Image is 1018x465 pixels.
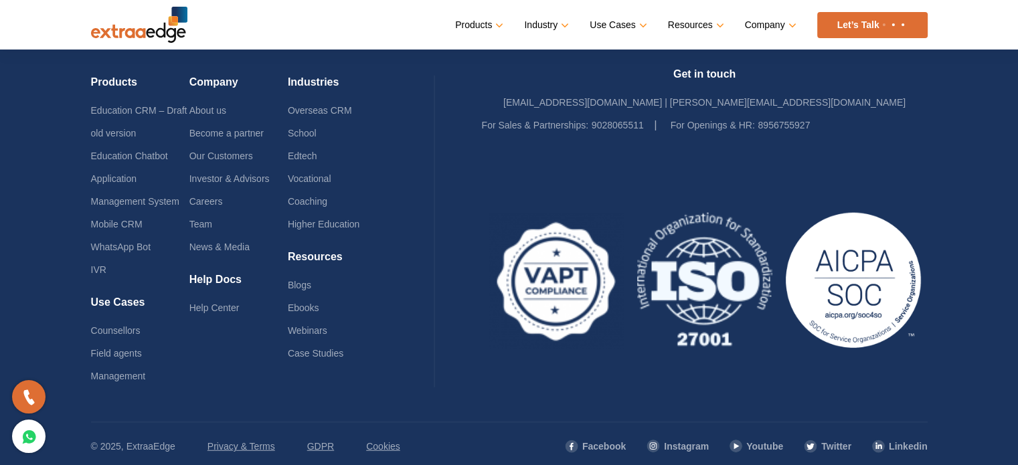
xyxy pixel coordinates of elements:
a: Products [455,15,501,35]
a: Case Studies [288,348,343,359]
a: Investor & Advisors [189,173,270,184]
a: Counsellors [91,325,141,336]
a: Overseas CRM [288,105,352,116]
a: News & Media [189,242,250,252]
a: Careers [189,196,223,207]
a: Our Customers [189,151,253,161]
a: Edtech [288,151,317,161]
a: Use Cases [590,15,644,35]
h4: Use Cases [91,296,189,319]
a: Company [745,15,794,35]
a: Mobile CRM [91,219,143,229]
a: Blogs [288,280,311,290]
a: 8956755927 [758,120,810,130]
a: Ebooks [288,302,319,313]
a: About us [189,105,226,116]
a: School [288,128,317,138]
a: Coaching [288,196,327,207]
a: Twitter [803,435,851,458]
a: Cookies [366,435,400,458]
a: Management [91,371,146,381]
a: Education CRM – Draft old version [91,105,187,138]
a: Instagram [646,435,709,458]
h4: Get in touch [482,68,928,91]
a: Youtube [729,435,783,458]
h4: Industries [288,76,386,99]
a: Facebook [564,435,626,458]
a: Vocational [288,173,331,184]
a: Let’s Talk [817,12,928,38]
a: WhatsApp Bot [91,242,151,252]
a: [EMAIL_ADDRESS][DOMAIN_NAME] | [PERSON_NAME][EMAIL_ADDRESS][DOMAIN_NAME] [503,97,906,108]
a: Linkedin [871,435,928,458]
a: Higher Education [288,219,359,229]
label: For Openings & HR: [671,114,755,136]
a: Resources [668,15,722,35]
h4: Products [91,76,189,99]
a: Education Chatbot [91,151,168,161]
label: For Sales & Partnerships: [482,114,589,136]
a: Privacy & Terms [207,435,275,458]
a: Webinars [288,325,327,336]
h4: Company [189,76,288,99]
a: Application Management System [91,173,179,207]
a: Industry [524,15,566,35]
a: Field agents [91,348,142,359]
h4: Resources [288,250,386,274]
a: 9028065511 [592,120,644,130]
a: Help Center [189,302,240,313]
a: Become a partner [189,128,264,138]
a: Team [189,219,212,229]
a: IVR [91,264,106,275]
a: GDPR [307,435,334,458]
p: © 2025, ExtraaEdge [91,435,175,458]
h4: Help Docs [189,273,288,296]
